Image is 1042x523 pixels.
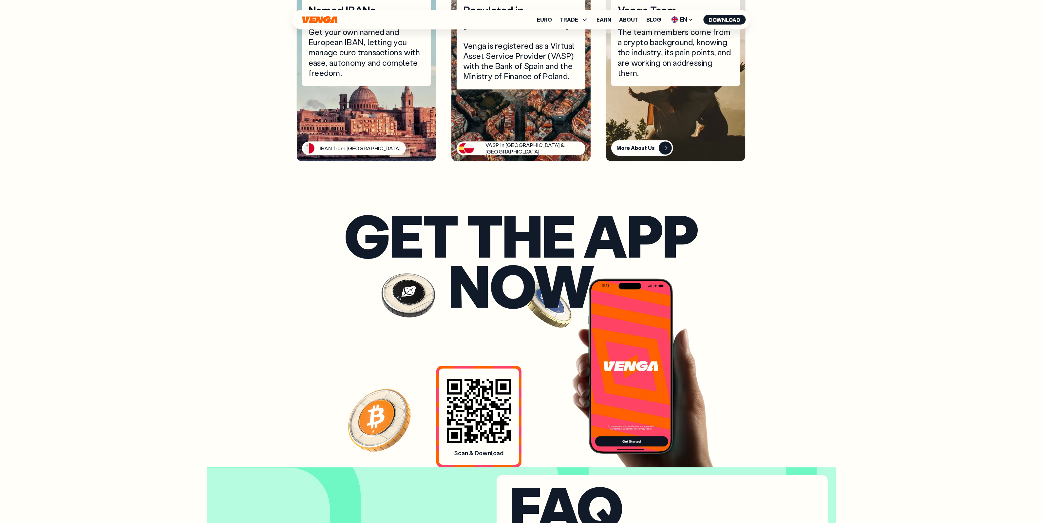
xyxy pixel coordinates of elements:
div: Venga is registered as a Virtual Asset Service Provider (VASP) with the Bank of Spain and the Min... [463,41,579,81]
h2: get the app now [293,210,749,310]
button: Download [704,15,746,25]
div: Get your own named and European IBAN, letting you manage euro transactions with ease, autonomy an... [309,27,424,78]
div: More About Us [616,145,655,151]
div: Named IBANs [309,3,424,17]
span: TRADE [560,16,589,24]
span: TRADE [560,17,578,22]
img: flag-mt [304,143,314,153]
span: EN [669,14,696,25]
svg: Home [302,16,338,24]
button: More About Us [611,140,673,156]
span: Scan & Download [454,450,503,457]
a: More About Us [611,140,740,156]
img: flag-uk [672,16,678,23]
div: Regulated in [GEOGRAPHIC_DATA] [463,3,579,30]
div: VASP in [GEOGRAPHIC_DATA] & [GEOGRAPHIC_DATA] [485,142,580,155]
img: flag-pl [464,143,475,154]
a: About [619,17,639,22]
img: flag-es [459,143,469,153]
div: IBAN from [GEOGRAPHIC_DATA] [320,145,401,152]
div: Venga Team [618,3,733,17]
a: Blog [647,17,661,22]
a: Earn [597,17,612,22]
div: The team members come from a crypto background, knowing the industry, its pain points, and are wo... [618,27,733,78]
a: Euro [537,17,552,22]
